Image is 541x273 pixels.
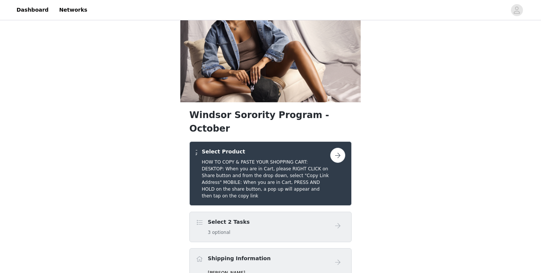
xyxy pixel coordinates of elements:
[12,2,53,18] a: Dashboard
[54,2,92,18] a: Networks
[208,229,250,236] h5: 3 optional
[513,4,520,16] div: avatar
[208,255,270,262] h4: Shipping Information
[202,148,330,156] h4: Select Product
[208,218,250,226] h4: Select 2 Tasks
[202,159,330,199] h5: HOW TO COPY & PASTE YOUR SHOPPING CART: DESKTOP: When you are in Cart, please RIGHT CLICK on Shar...
[189,212,352,242] div: Select 2 Tasks
[189,141,352,206] div: Select Product
[189,108,352,135] h1: Windsor Sorority Program - October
